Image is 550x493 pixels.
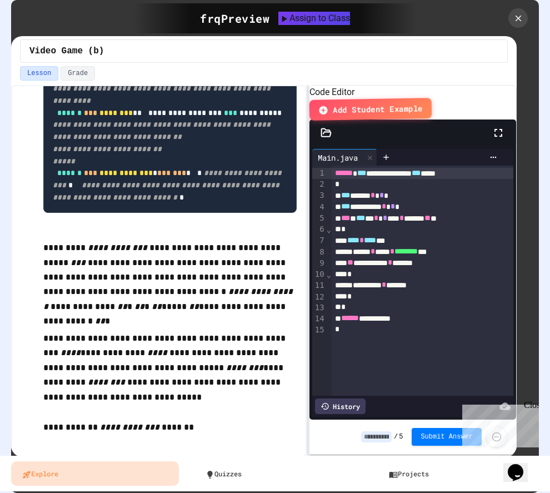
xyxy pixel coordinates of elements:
div: 13 [312,302,326,313]
div: Main.java [312,149,377,166]
h6: Code Editor [309,86,516,99]
a: Explore [11,461,179,486]
div: History [315,399,366,414]
iframe: chat widget [503,449,539,482]
span: Submit Answer [421,432,473,441]
a: Projects [378,461,546,486]
button: Lesson [20,66,58,81]
span: Video Game (b) [29,44,104,58]
div: 8 [312,247,326,258]
div: 10 [312,269,326,280]
div: 6 [312,224,326,235]
a: Quizzes [194,461,362,486]
span: Fold line [326,225,332,234]
button: Assign to Class [278,12,350,25]
div: 1 [312,168,326,179]
div: frq Preview [200,10,269,27]
div: 5 [312,213,326,224]
span: Add Student Example [333,102,423,116]
div: 9 [312,258,326,269]
button: Grade [61,66,95,81]
div: 14 [312,313,326,325]
div: 4 [312,202,326,213]
span: / [394,432,398,441]
div: Main.java [312,152,363,163]
div: Chat with us now!Close [4,4,77,71]
div: 15 [312,325,326,336]
div: 7 [312,235,326,246]
button: Submit Answer [412,428,482,446]
div: 11 [312,280,326,291]
span: Fold line [326,270,332,279]
span: 5 [399,432,403,441]
div: 3 [312,190,326,201]
button: Add Student Example [309,98,432,121]
iframe: chat widget [458,400,539,447]
div: 2 [312,179,326,190]
div: 12 [312,292,326,303]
